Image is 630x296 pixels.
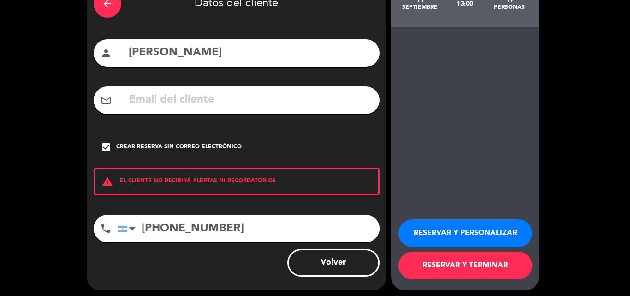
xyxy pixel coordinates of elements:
[398,252,532,279] button: RESERVAR Y TERMINAR
[116,143,242,152] div: Crear reserva sin correo electrónico
[398,219,532,247] button: RESERVAR Y PERSONALIZAR
[100,223,111,234] i: phone
[398,4,443,11] div: septiembre
[487,4,532,11] div: personas
[287,249,380,277] button: Volver
[128,91,373,109] input: Email del cliente
[101,142,112,153] i: check_box
[95,176,120,187] i: warning
[94,168,380,195] div: EL CLIENTE NO RECIBIRÁ ALERTAS NI RECORDATORIOS
[118,215,380,242] input: Número de teléfono...
[118,215,139,242] div: Argentina: +54
[128,43,373,62] input: Nombre del cliente
[101,95,112,106] i: mail_outline
[101,48,112,59] i: person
